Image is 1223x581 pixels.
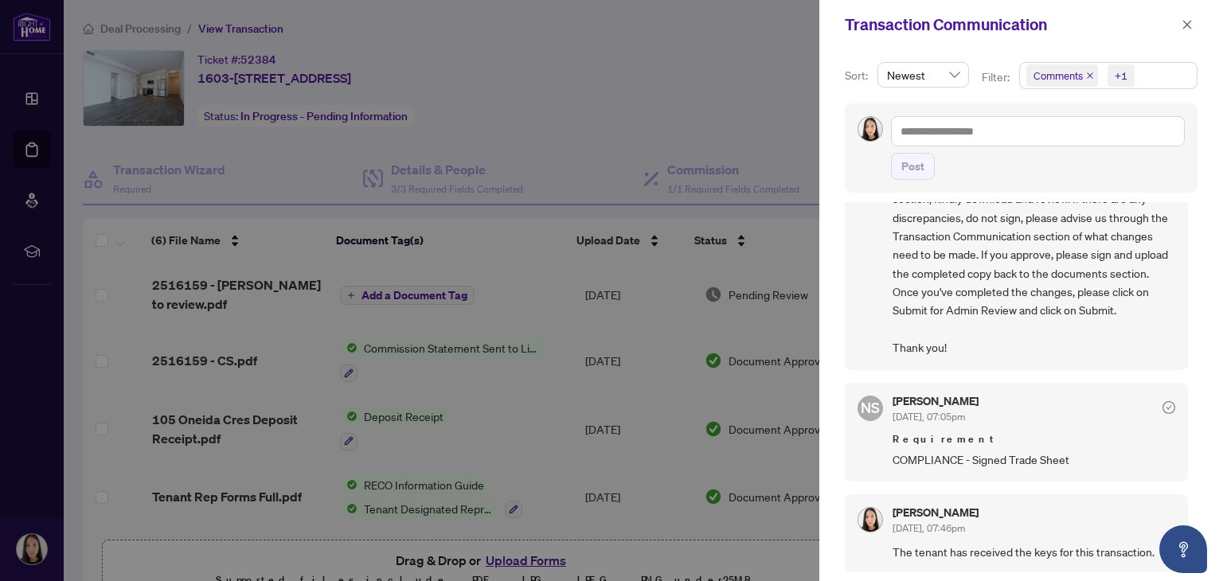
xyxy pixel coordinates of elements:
[893,507,979,518] h5: [PERSON_NAME]
[1115,68,1127,84] div: +1
[1182,19,1193,30] span: close
[1162,401,1175,414] span: check-circle
[861,396,880,419] span: NS
[845,67,871,84] p: Sort:
[858,508,882,532] img: Profile Icon
[845,13,1177,37] div: Transaction Communication
[893,134,1175,357] span: Hi [PERSON_NAME], Your trade sheet has been uploaded to the documents section, kindly download an...
[893,396,979,407] h5: [PERSON_NAME]
[1026,64,1098,87] span: Comments
[1159,525,1207,573] button: Open asap
[1033,68,1083,84] span: Comments
[893,543,1175,561] span: The tenant has received the keys for this transaction.
[1086,72,1094,80] span: close
[887,63,959,87] span: Newest
[893,522,965,534] span: [DATE], 07:46pm
[891,153,935,180] button: Post
[858,117,882,141] img: Profile Icon
[893,411,965,423] span: [DATE], 07:05pm
[982,68,1012,86] p: Filter:
[893,450,1175,469] span: COMPLIANCE - Signed Trade Sheet
[893,431,1175,447] span: Requirement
